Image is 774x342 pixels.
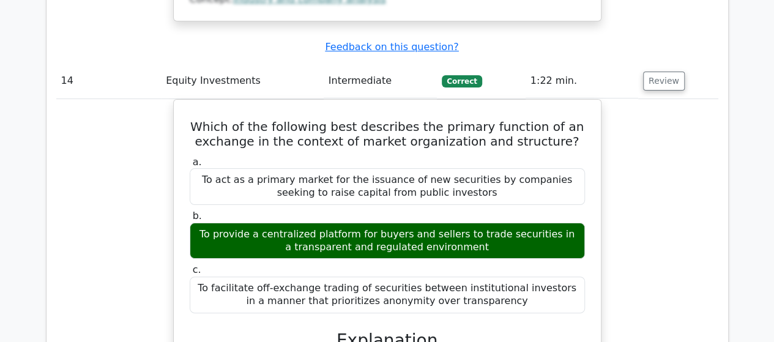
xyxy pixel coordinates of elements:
a: Feedback on this question? [325,41,458,53]
td: 1:22 min. [526,64,638,99]
span: Correct [442,75,482,87]
div: To facilitate off-exchange trading of securities between institutional investors in a manner that... [190,277,585,313]
span: a. [193,156,202,168]
span: c. [193,264,201,275]
div: To provide a centralized platform for buyers and sellers to trade securities in a transparent and... [190,223,585,259]
td: Intermediate [324,64,437,99]
div: To act as a primary market for the issuance of new securities by companies seeking to raise capit... [190,168,585,205]
td: Equity Investments [161,64,324,99]
span: b. [193,210,202,221]
h5: Which of the following best describes the primary function of an exchange in the context of marke... [188,119,586,149]
td: 14 [56,64,162,99]
button: Review [643,72,685,91]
